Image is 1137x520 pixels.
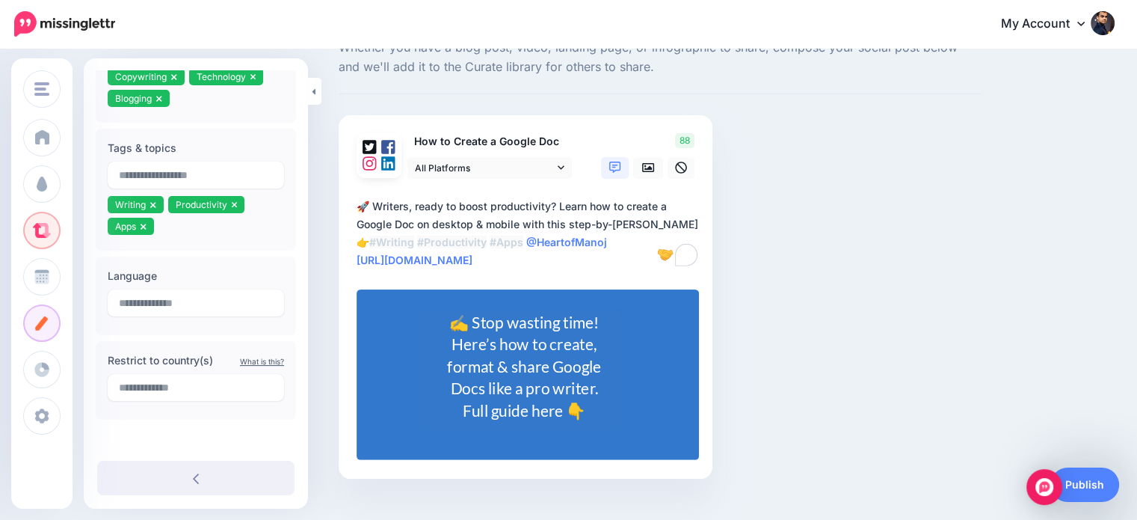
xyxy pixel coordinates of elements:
div: Open Intercom Messenger [1026,469,1062,505]
div: v 4.0.25 [42,24,73,36]
img: tab_keywords_by_traffic_grey.svg [149,87,161,99]
span: Productivity [176,199,227,210]
img: Missinglettr [14,11,115,37]
label: Tags & topics [108,139,284,157]
label: Language [108,267,284,285]
a: Publish [1050,468,1119,502]
div: Domain: [DOMAIN_NAME] [39,39,164,51]
span: All Platforms [415,160,554,176]
a: All Platforms [407,157,572,179]
span: 88 [675,133,694,148]
span: Copywriting [115,71,167,82]
span: Writing [115,199,146,210]
div: Domain Overview [57,88,134,98]
img: website_grey.svg [24,39,36,51]
span: Apps [115,221,136,232]
a: My Account [986,6,1115,43]
div: Keywords by Traffic [165,88,252,98]
div: 🚀 Writers, ready to boost productivity? Learn how to create a Google Doc on desktop & mobile with... [357,198,700,269]
label: Restrict to country(s) [108,352,284,370]
span: Whether you have a blog post, video, landing page, or infographic to share; compose your social p... [339,38,982,77]
span: Technology [197,71,246,82]
img: menu.png [34,82,49,96]
textarea: To enrich screen reader interactions, please activate Accessibility in Grammarly extension settings [357,198,700,269]
p: How to Create a Google Doc [407,133,573,150]
div: ✍️ Stop wasting time! Here’s how to create, format & share Google Docs like a pro writer. Full gu... [440,312,608,422]
span: Blogging [115,93,152,104]
img: tab_domain_overview_orange.svg [40,87,52,99]
a: What is this? [240,357,284,366]
img: logo_orange.svg [24,24,36,36]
